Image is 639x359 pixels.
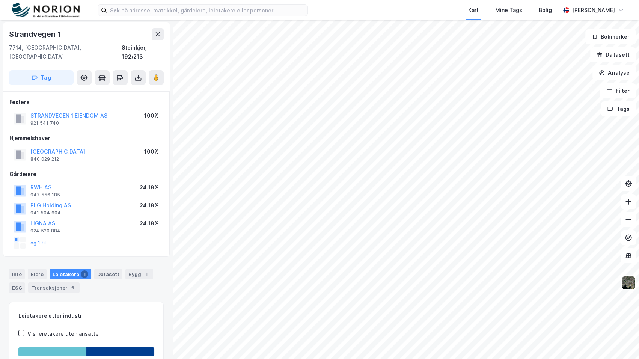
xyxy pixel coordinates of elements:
button: Tag [9,70,74,85]
div: Kart [468,6,479,15]
div: Bygg [125,269,153,279]
div: 1 [81,270,88,278]
div: 100% [144,111,159,120]
div: 6 [69,284,77,291]
div: 24.18% [140,183,159,192]
img: 9k= [621,276,636,290]
div: 7714, [GEOGRAPHIC_DATA], [GEOGRAPHIC_DATA] [9,43,122,61]
button: Datasett [590,47,636,62]
div: Festere [9,98,163,107]
div: Datasett [94,269,122,279]
button: Analyse [592,65,636,80]
div: Vis leietakere uten ansatte [27,329,99,338]
button: Bokmerker [585,29,636,44]
div: Gårdeiere [9,170,163,179]
div: 921 541 740 [30,120,59,126]
div: Hjemmelshaver [9,134,163,143]
div: Bolig [539,6,552,15]
div: 100% [144,147,159,156]
img: norion-logo.80e7a08dc31c2e691866.png [12,3,80,18]
div: Info [9,269,25,279]
div: 941 504 604 [30,210,61,216]
iframe: Chat Widget [601,323,639,359]
div: 840 029 212 [30,156,59,162]
div: 1 [143,270,150,278]
input: Søk på adresse, matrikkel, gårdeiere, leietakere eller personer [107,5,307,16]
div: Eiere [28,269,47,279]
div: ESG [9,282,25,293]
button: Tags [601,101,636,116]
div: 947 556 185 [30,192,60,198]
div: 24.18% [140,201,159,210]
div: 924 520 884 [30,228,60,234]
div: [PERSON_NAME] [572,6,615,15]
div: Mine Tags [495,6,522,15]
div: Steinkjer, 192/213 [122,43,164,61]
div: Transaksjoner [28,282,80,293]
div: Kontrollprogram for chat [601,323,639,359]
button: Filter [600,83,636,98]
div: Leietakere [50,269,91,279]
div: Leietakere etter industri [18,311,154,320]
div: Strandvegen 1 [9,28,62,40]
div: 24.18% [140,219,159,228]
